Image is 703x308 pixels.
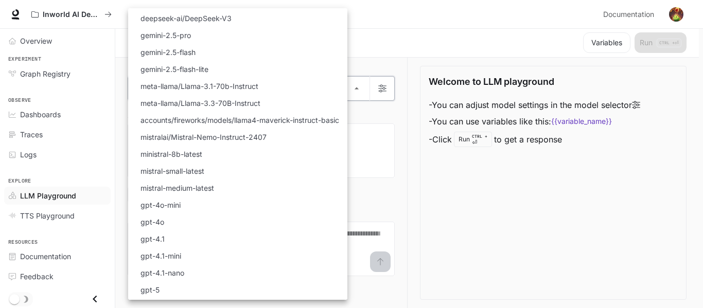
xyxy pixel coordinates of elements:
p: gpt-4.1-mini [140,250,181,261]
p: gemini-2.5-pro [140,30,191,41]
p: gpt-4.1 [140,233,165,244]
p: meta-llama/Llama-3.3-70B-Instruct [140,98,260,108]
p: gpt-4o-mini [140,200,181,210]
p: meta-llama/Llama-3.1-70b-Instruct [140,81,258,92]
p: gpt-4o [140,216,164,227]
p: mistral-medium-latest [140,183,214,193]
p: gpt-4.1-nano [140,267,184,278]
p: mistralai/Mistral-Nemo-Instruct-2407 [140,132,267,142]
p: gemini-2.5-flash [140,47,196,58]
p: ministral-8b-latest [140,149,202,159]
p: deepseek-ai/DeepSeek-V3 [140,13,232,24]
p: gemini-2.5-flash-lite [140,64,208,75]
p: mistral-small-latest [140,166,204,176]
p: accounts/fireworks/models/llama4-maverick-instruct-basic [140,115,339,125]
p: gpt-5 [140,284,160,295]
